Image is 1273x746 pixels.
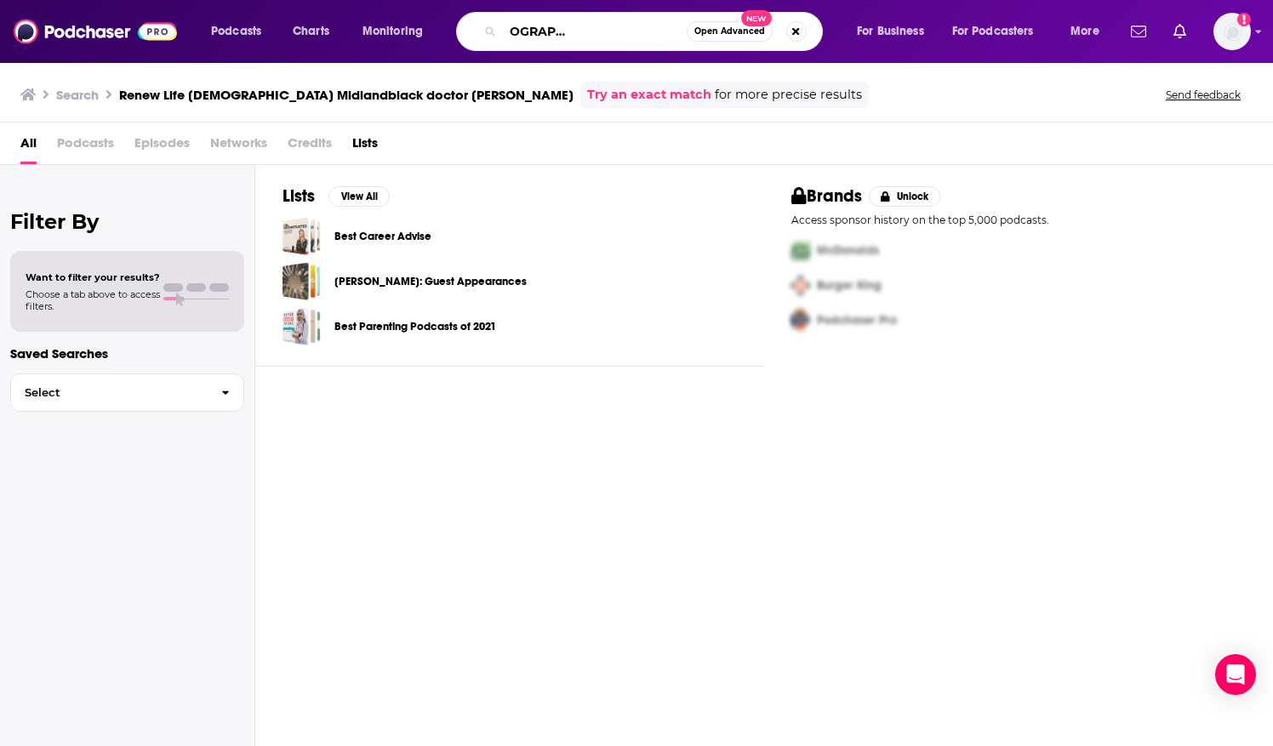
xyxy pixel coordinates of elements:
span: Want to filter your results? [26,271,160,283]
span: New [741,10,772,26]
span: Credits [288,129,332,164]
span: Networks [210,129,267,164]
img: User Profile [1213,13,1251,50]
h2: Lists [283,185,315,207]
svg: Add a profile image [1237,13,1251,26]
button: Open AdvancedNew [687,21,773,42]
span: More [1070,20,1099,43]
img: First Pro Logo [785,233,817,268]
a: Show notifications dropdown [1124,17,1153,46]
button: open menu [199,18,283,45]
h3: Renew Life [DEMOGRAPHIC_DATA] Midlandblack doctor [PERSON_NAME] [119,87,574,103]
p: Access sponsor history on the top 5,000 podcasts. [791,214,1246,226]
a: Best Career Advise [334,227,431,246]
span: for more precise results [715,85,862,105]
a: [PERSON_NAME]: Guest Appearances [334,272,527,291]
button: Send feedback [1161,88,1246,102]
span: Podcasts [57,129,114,164]
a: Best Career Advise [283,217,321,255]
button: Unlock [869,186,941,207]
span: For Business [857,20,924,43]
div: Open Intercom Messenger [1215,654,1256,695]
h2: Brands [791,185,862,207]
span: Logged in as ShellB [1213,13,1251,50]
a: ListsView All [283,185,390,207]
a: All [20,129,37,164]
span: Burger King [817,278,882,293]
span: For Podcasters [952,20,1034,43]
a: Best Parenting Podcasts of 2021 [283,307,321,345]
a: Dr. Lara Fielding: Guest Appearances [283,262,321,300]
span: Episodes [134,129,190,164]
button: open menu [351,18,445,45]
a: Best Parenting Podcasts of 2021 [334,317,496,336]
p: Saved Searches [10,345,244,362]
span: McDonalds [817,243,879,258]
span: Monitoring [362,20,423,43]
button: Show profile menu [1213,13,1251,50]
img: Podchaser - Follow, Share and Rate Podcasts [14,15,177,48]
a: Show notifications dropdown [1167,17,1193,46]
img: Third Pro Logo [785,303,817,338]
a: Lists [352,129,378,164]
span: Podchaser Pro [817,313,897,327]
div: Search podcasts, credits, & more... [472,12,839,51]
img: Second Pro Logo [785,268,817,303]
button: open menu [1059,18,1121,45]
span: Select [11,387,208,398]
span: Podcasts [211,20,261,43]
button: Select [10,373,244,412]
span: Open Advanced [694,27,765,36]
button: View All [328,186,390,207]
input: Search podcasts, credits, & more... [503,18,687,45]
h2: Filter By [10,209,244,234]
span: Charts [293,20,329,43]
span: Choose a tab above to access filters. [26,288,160,312]
button: open menu [941,18,1059,45]
h3: Search [56,87,99,103]
a: Charts [282,18,340,45]
button: open menu [845,18,945,45]
a: Try an exact match [587,85,711,105]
